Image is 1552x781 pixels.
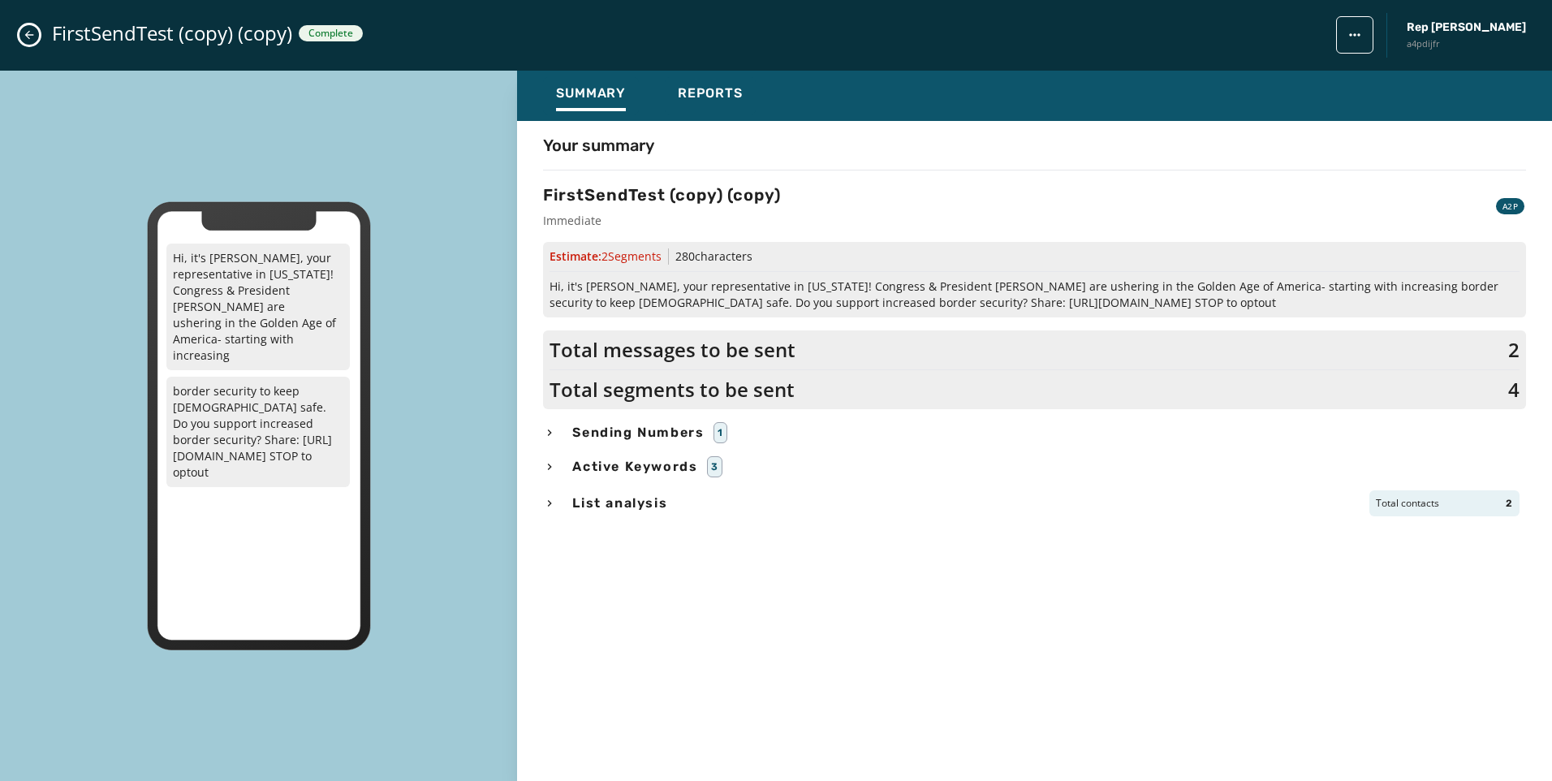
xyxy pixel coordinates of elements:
span: 4 [1508,377,1520,403]
div: 3 [707,456,722,477]
p: border security to keep [DEMOGRAPHIC_DATA] safe. Do you support increased border security? Share:... [166,377,350,487]
span: 2 Segment s [601,248,662,264]
span: 2 [1508,337,1520,363]
p: Hi, it's [PERSON_NAME], your representative in [US_STATE]! Congress & President [PERSON_NAME] are... [166,244,350,370]
span: a4pdijfr [1407,37,1526,51]
span: Total contacts [1376,497,1439,510]
div: A2P [1496,198,1524,214]
span: Rep [PERSON_NAME] [1407,19,1526,36]
span: List analysis [569,494,670,513]
button: Summary [543,77,639,114]
button: Active Keywords3 [543,456,1526,477]
span: Hi, it's [PERSON_NAME], your representative in [US_STATE]! Congress & President [PERSON_NAME] are... [550,278,1520,311]
h4: Your summary [543,134,654,157]
span: Total messages to be sent [550,337,795,363]
h3: FirstSendTest (copy) (copy) [543,183,781,206]
span: Sending Numbers [569,423,707,442]
button: Reports [665,77,756,114]
span: Complete [308,27,353,40]
button: List analysisTotal contacts2 [543,490,1526,516]
span: Estimate: [550,248,662,265]
span: 2 [1506,497,1513,510]
button: broadcast action menu [1336,16,1373,54]
button: Sending Numbers1 [543,422,1526,443]
span: Total segments to be sent [550,377,795,403]
span: Summary [556,85,626,101]
div: 1 [713,422,727,443]
span: 280 characters [675,248,752,264]
span: Immediate [543,213,781,229]
span: Active Keywords [569,457,701,477]
span: Reports [678,85,743,101]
